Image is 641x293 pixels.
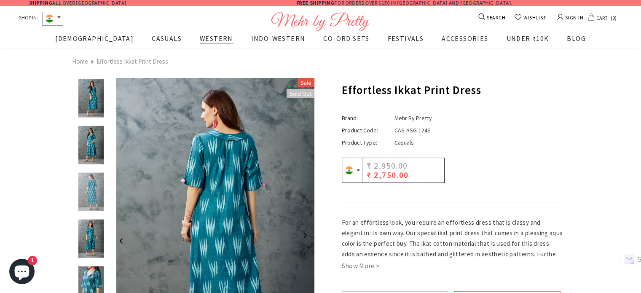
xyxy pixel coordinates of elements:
span: Effortless Ikkat Print Dress [97,56,168,67]
span: WESTERN [200,34,233,43]
a: CART 0 [588,13,618,23]
span: INDO-WESTERN [251,34,306,43]
a: Show More > [342,261,380,270]
a: SEARCH [479,13,506,22]
span: Casuals [394,139,414,146]
span: SEARCH [486,13,506,22]
inbox-online-store-chat: Shopify online store chat [7,259,37,286]
span: Effortless Ikkat Print Dress [342,83,481,97]
span: ACCESSORIES [442,34,488,43]
span: CAS-ASG-124S [394,126,431,134]
label: Brand: [342,113,391,123]
span: CART [595,13,609,23]
a: [DEMOGRAPHIC_DATA] [55,33,134,48]
img: Effortless Ikkat Print Dress [76,173,106,211]
a: WESTERN [200,33,233,48]
a: CASUALS [152,33,182,48]
span: FESTIVALS [388,34,424,43]
img: Logo Footer [271,12,370,31]
span: BLOG [567,34,586,43]
a: ACCESSORIES [442,33,488,48]
label: Product Code: [342,126,391,135]
img: Effortless Ikkat Print Dress [76,220,106,258]
span: CO-ORD SETS [323,34,369,43]
p: For an effortless look, you require an effortless dress that is classy and elegant in its own way... [342,217,563,259]
span: 0 [609,13,618,23]
span: ₹ 2,950.00 [367,161,408,171]
span: UNDER ₹10K [506,34,549,43]
a: UNDER ₹10K [506,33,549,48]
a: Mehr By Pretty [394,114,432,122]
span: ₹ 2,750.00 [367,170,409,180]
span: [DEMOGRAPHIC_DATA] [55,34,134,43]
span: CASUALS [152,34,182,43]
img: Effortless Ikkat Print Dress [76,126,106,164]
a: BLOG [567,33,586,48]
img: INR [344,165,354,175]
a: WISHLIST [514,13,546,22]
a: Home [72,56,88,67]
a: FESTIVALS [388,33,424,48]
span: SIGN IN [563,12,583,22]
a: CO-ORD SETS [323,33,369,48]
span: WISHLIST [522,13,546,22]
span: SHOP IN: [19,12,38,26]
a: INDO-WESTERN [251,33,306,48]
a: SIGN IN [557,11,583,24]
img: Effortless Ikkat Print Dress [76,79,106,118]
label: Product Type: [342,138,391,147]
